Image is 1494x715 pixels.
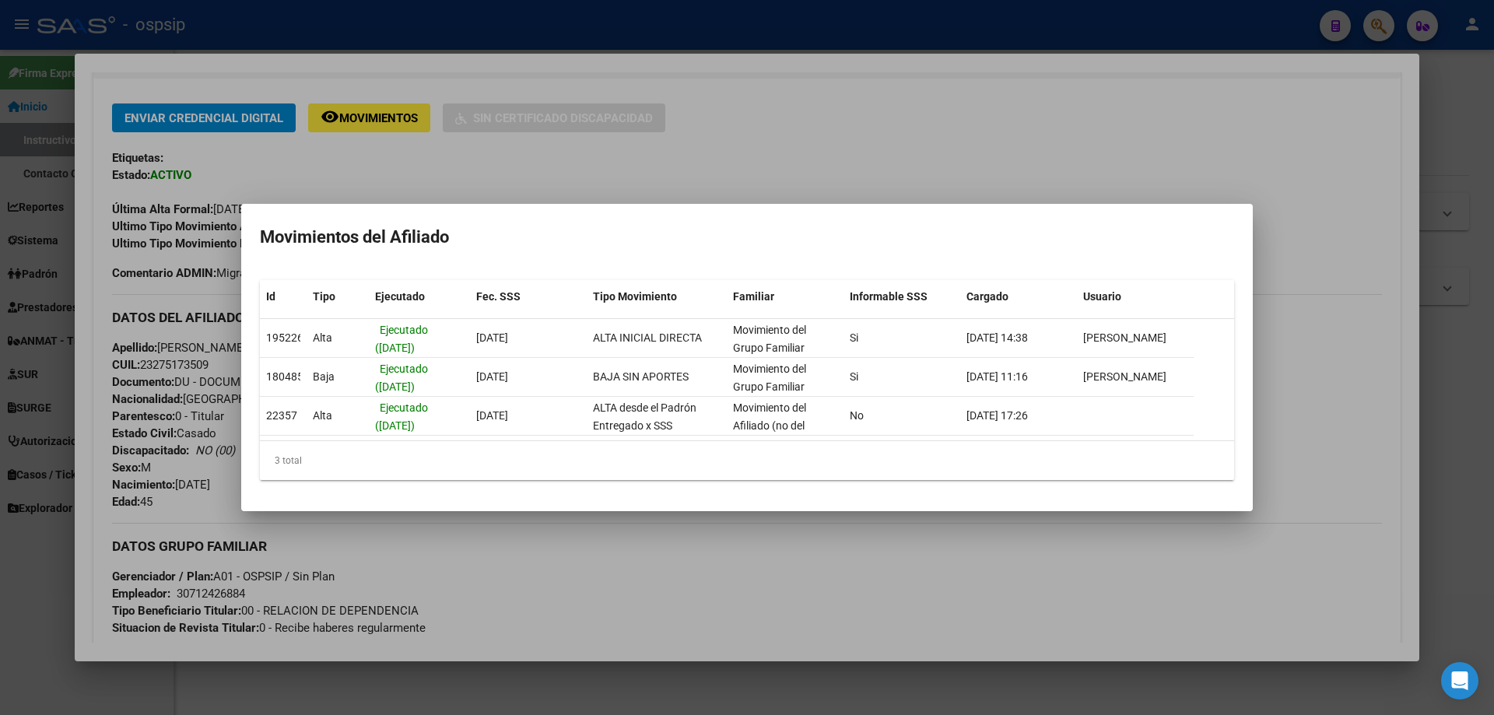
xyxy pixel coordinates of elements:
[1083,370,1166,383] span: [PERSON_NAME]
[476,409,508,422] span: [DATE]
[966,370,1028,383] span: [DATE] 11:16
[850,370,858,383] span: Si
[260,223,1234,252] h2: Movimientos del Afiliado
[966,290,1008,303] span: Cargado
[266,409,297,422] span: 22357
[470,280,587,314] datatable-header-cell: Fec. SSS
[966,409,1028,422] span: [DATE] 17:26
[960,280,1077,314] datatable-header-cell: Cargado
[266,370,303,383] span: 180485
[587,280,727,314] datatable-header-cell: Tipo Movimiento
[375,324,428,354] span: Ejecutado ([DATE])
[850,290,928,303] span: Informable SSS
[733,324,806,354] span: Movimiento del Grupo Familiar
[260,280,307,314] datatable-header-cell: Id
[375,290,425,303] span: Ejecutado
[733,363,806,393] span: Movimiento del Grupo Familiar
[593,331,702,344] span: ALTA INICIAL DIRECTA
[375,401,428,432] span: Ejecutado ([DATE])
[307,280,369,314] datatable-header-cell: Tipo
[476,370,508,383] span: [DATE]
[476,331,508,344] span: [DATE]
[733,290,774,303] span: Familiar
[476,290,521,303] span: Fec. SSS
[1083,331,1166,344] span: [PERSON_NAME]
[733,401,806,450] span: Movimiento del Afiliado (no del grupo)
[1083,290,1121,303] span: Usuario
[593,370,689,383] span: BAJA SIN APORTES
[1077,280,1194,314] datatable-header-cell: Usuario
[593,401,696,432] span: ALTA desde el Padrón Entregado x SSS
[727,280,843,314] datatable-header-cell: Familiar
[843,280,960,314] datatable-header-cell: Informable SSS
[375,363,428,393] span: Ejecutado ([DATE])
[369,280,470,314] datatable-header-cell: Ejecutado
[313,331,332,344] span: Alta
[260,441,1234,480] div: 3 total
[313,370,335,383] span: Baja
[850,331,858,344] span: Si
[266,290,275,303] span: Id
[966,331,1028,344] span: [DATE] 14:38
[850,409,864,422] span: No
[313,409,332,422] span: Alta
[593,290,677,303] span: Tipo Movimiento
[266,331,303,344] span: 195226
[1441,662,1478,699] div: Open Intercom Messenger
[313,290,335,303] span: Tipo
